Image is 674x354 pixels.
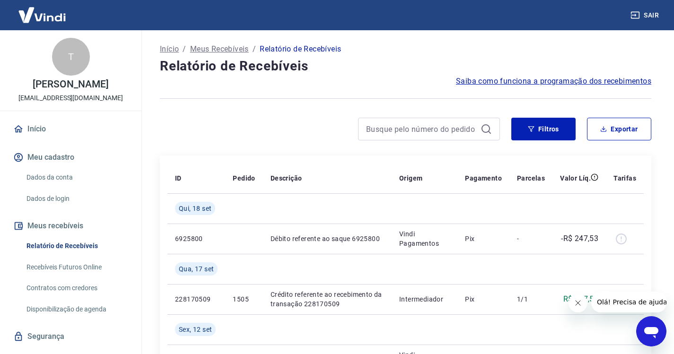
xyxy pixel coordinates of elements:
p: Intermediador [399,294,450,304]
p: Vindi Pagamentos [399,229,450,248]
iframe: Mensagem da empresa [591,292,666,312]
a: Segurança [11,326,130,347]
p: Débito referente ao saque 6925800 [271,234,384,243]
a: Dados da conta [23,168,130,187]
p: Origem [399,173,422,183]
p: 1505 [233,294,255,304]
p: Valor Líq. [560,173,591,183]
a: Saiba como funciona a programação dos recebimentos [456,76,651,87]
a: Dados de login [23,189,130,208]
a: Contratos com credores [23,278,130,298]
p: / [253,43,256,55]
a: Disponibilização de agenda [23,300,130,319]
p: Descrição [271,173,302,183]
button: Filtros [511,118,576,140]
div: T [52,38,90,76]
button: Sair [629,7,663,24]
iframe: Botão para abrir a janela de mensagens [636,316,666,346]
p: Pagamento [465,173,502,183]
input: Busque pelo número do pedido [366,122,477,136]
p: Parcelas [517,173,545,183]
p: R$ 247,53 [563,294,599,305]
a: Meus Recebíveis [190,43,249,55]
iframe: Fechar mensagem [569,294,587,312]
p: Pix [465,294,502,304]
a: Recebíveis Futuros Online [23,258,130,277]
p: [PERSON_NAME] [33,79,108,89]
p: Pedido [233,173,255,183]
a: Início [11,119,130,139]
span: Sex, 12 set [179,325,212,334]
h4: Relatório de Recebíveis [160,57,651,76]
p: 6925800 [175,234,218,243]
button: Meus recebíveis [11,216,130,236]
p: Pix [465,234,502,243]
p: 228170509 [175,294,218,304]
span: Qui, 18 set [179,204,211,213]
button: Exportar [587,118,651,140]
button: Meu cadastro [11,147,130,168]
span: Qua, 17 set [179,264,214,274]
span: Olá! Precisa de ajuda? [6,7,79,14]
p: Tarifas [613,173,636,183]
p: [EMAIL_ADDRESS][DOMAIN_NAME] [18,93,123,103]
p: - [517,234,545,243]
a: Início [160,43,179,55]
p: Crédito referente ao recebimento da transação 228170509 [271,290,384,309]
p: Relatório de Recebíveis [260,43,341,55]
img: Vindi [11,0,73,29]
p: -R$ 247,53 [561,233,598,244]
a: Relatório de Recebíveis [23,236,130,256]
p: / [183,43,186,55]
p: 1/1 [517,294,545,304]
p: ID [175,173,182,183]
